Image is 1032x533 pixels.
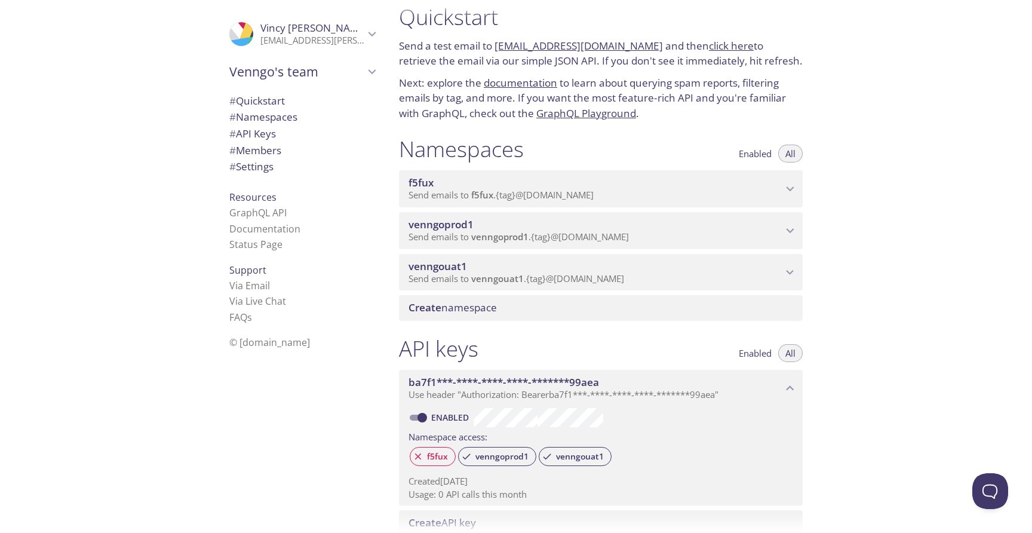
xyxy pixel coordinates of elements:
[399,4,803,30] h1: Quickstart
[408,272,624,284] span: Send emails to . {tag} @[DOMAIN_NAME]
[229,295,286,308] a: Via Live Chat
[229,110,236,124] span: #
[972,473,1008,509] iframe: Help Scout Beacon - Open
[229,238,282,251] a: Status Page
[399,295,803,320] div: Create namespace
[399,212,803,249] div: venngoprod1 namespace
[229,264,266,277] span: Support
[399,170,803,207] div: f5fux namespace
[229,127,236,140] span: #
[778,145,803,163] button: All
[229,191,277,204] span: Resources
[229,127,276,140] span: API Keys
[778,344,803,362] button: All
[229,143,281,157] span: Members
[220,93,385,109] div: Quickstart
[229,311,252,324] a: FAQ
[229,279,270,292] a: Via Email
[420,451,455,462] span: f5fux
[220,14,385,54] div: Vincy Joseph
[229,94,236,108] span: #
[549,451,611,462] span: venngouat1
[709,39,754,53] a: click here
[399,335,478,362] h1: API keys
[229,143,236,157] span: #
[399,136,524,163] h1: Namespaces
[229,63,364,80] span: Venngo's team
[471,189,493,201] span: f5fux
[429,412,474,423] a: Enabled
[408,259,467,273] span: venngouat1
[539,447,612,466] div: venngouat1
[220,109,385,125] div: Namespaces
[260,35,364,47] p: [EMAIL_ADDRESS][PERSON_NAME][DOMAIN_NAME]
[408,231,629,243] span: Send emails to . {tag} @[DOMAIN_NAME]
[229,222,300,235] a: Documentation
[229,160,236,173] span: #
[458,447,536,466] div: venngoprod1
[229,206,287,219] a: GraphQL API
[494,39,663,53] a: [EMAIL_ADDRESS][DOMAIN_NAME]
[408,488,793,501] p: Usage: 0 API calls this month
[220,56,385,87] div: Venngo's team
[408,176,434,189] span: f5fux
[408,301,441,314] span: Create
[399,38,803,69] p: Send a test email to and then to retrieve the email via our simple JSON API. If you don't see it ...
[471,231,529,243] span: venngoprod1
[408,475,793,488] p: Created [DATE]
[260,21,368,35] span: Vincy [PERSON_NAME]
[408,218,474,231] span: venngoprod1
[229,94,285,108] span: Quickstart
[229,160,274,173] span: Settings
[229,336,310,349] span: © [DOMAIN_NAME]
[408,189,594,201] span: Send emails to . {tag} @[DOMAIN_NAME]
[408,427,487,445] label: Namespace access:
[732,344,779,362] button: Enabled
[732,145,779,163] button: Enabled
[410,447,456,466] div: f5fux
[468,451,536,462] span: venngoprod1
[220,125,385,142] div: API Keys
[471,272,524,284] span: venngouat1
[247,311,252,324] span: s
[408,301,497,314] span: namespace
[399,75,803,121] p: Next: explore the to learn about querying spam reports, filtering emails by tag, and more. If you...
[229,110,297,124] span: Namespaces
[220,142,385,159] div: Members
[220,158,385,175] div: Team Settings
[536,106,636,120] a: GraphQL Playground
[399,254,803,291] div: venngouat1 namespace
[484,76,557,90] a: documentation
